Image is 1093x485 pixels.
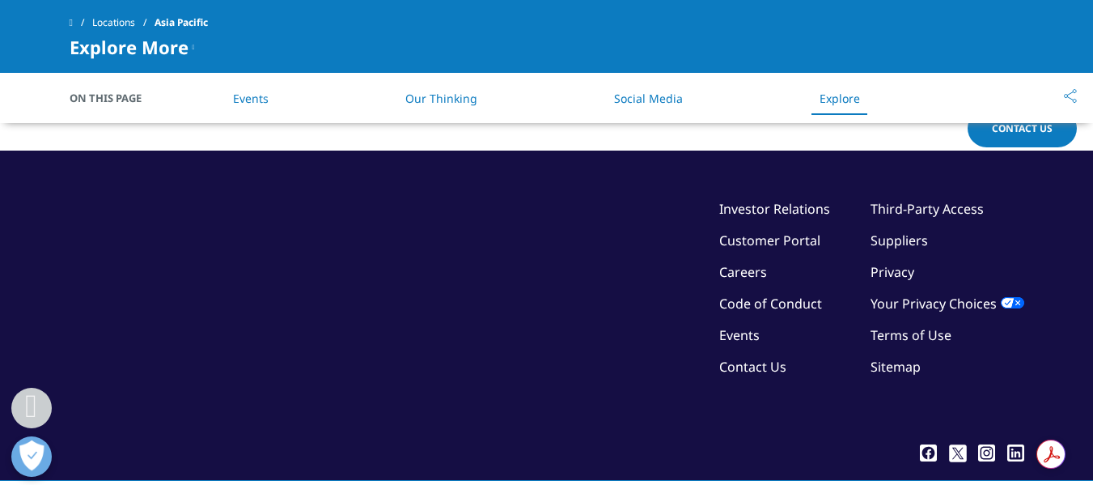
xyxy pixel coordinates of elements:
[968,109,1077,147] a: Contact Us
[992,121,1053,135] span: Contact Us
[871,295,1024,313] a: Your Privacy Choices
[70,37,189,57] span: Explore More
[719,232,820,249] a: Customer Portal
[92,8,155,37] a: Locations
[871,326,951,344] a: Terms of Use
[719,263,767,281] a: Careers
[614,91,683,106] a: Social Media
[405,91,477,106] a: Our Thinking
[11,436,52,477] button: Open Preferences
[719,326,760,344] a: Events
[233,91,269,106] a: Events
[871,358,921,376] a: Sitemap
[155,8,208,37] span: Asia Pacific
[719,200,830,218] a: Investor Relations
[820,91,860,106] a: Explore
[70,90,159,106] span: On This Page
[871,232,928,249] a: Suppliers
[719,295,822,313] a: Code of Conduct
[871,263,914,281] a: Privacy
[871,200,984,218] a: Third-Party Access
[719,358,786,376] a: Contact Us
